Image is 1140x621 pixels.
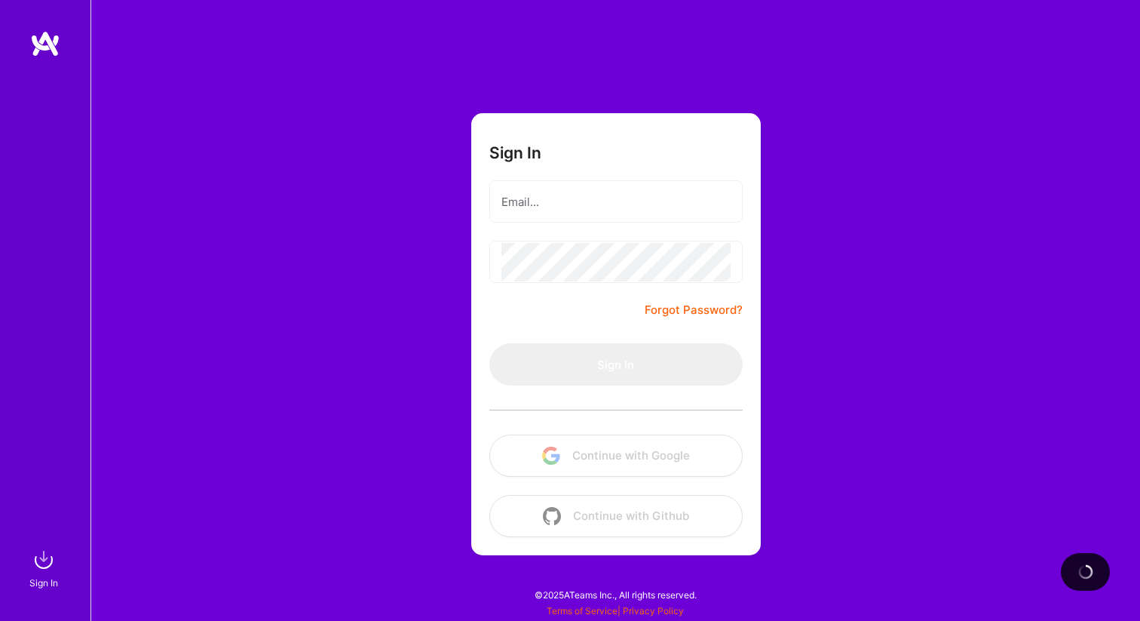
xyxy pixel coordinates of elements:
[542,447,560,465] img: icon
[489,143,541,162] h3: Sign In
[90,576,1140,613] div: © 2025 ATeams Inc., All rights reserved.
[543,507,561,525] img: icon
[547,605,617,616] a: Terms of Service
[489,343,743,386] button: Sign In
[30,30,60,57] img: logo
[1076,562,1095,581] img: loading
[623,605,684,616] a: Privacy Policy
[29,545,59,575] img: sign in
[32,545,59,591] a: sign inSign In
[29,575,58,591] div: Sign In
[489,435,743,477] button: Continue with Google
[489,495,743,537] button: Continue with Github
[547,605,684,616] span: |
[501,183,731,221] input: Email...
[645,301,743,319] a: Forgot Password?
